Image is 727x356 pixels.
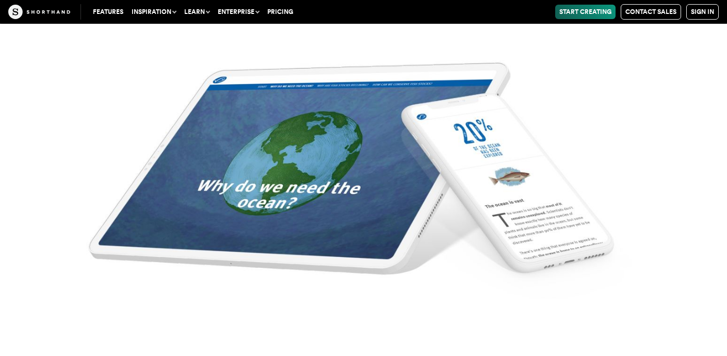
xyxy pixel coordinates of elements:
button: Enterprise [214,5,263,19]
button: Learn [180,5,214,19]
img: The Craft [8,5,70,19]
button: Inspiration [127,5,180,19]
a: Start Creating [555,5,616,19]
a: Sign in [686,4,719,20]
a: Contact Sales [621,4,681,20]
a: Features [89,5,127,19]
a: Pricing [263,5,297,19]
